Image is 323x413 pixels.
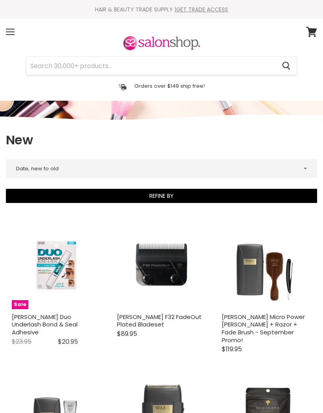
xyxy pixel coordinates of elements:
img: Wahl F32 FadeOut Plated Bladeset [117,220,206,309]
a: GET TRADE ACCESS [176,6,228,13]
span: Sale [12,300,28,309]
button: Search [276,57,297,75]
a: [PERSON_NAME] Micro Power [PERSON_NAME] + Razor + Fade Brush - September Promo! [222,313,305,344]
img: Ardell Duo Underlash Bond & Seal Adhesive [12,220,101,309]
a: Ardell Duo Underlash Bond & Seal Adhesive Ardell Duo Underlash Bond & Seal Adhesive Sale [12,220,101,309]
p: Orders over $149 ship free! [134,83,205,89]
a: [PERSON_NAME] Duo Underlash Bond & Seal Adhesive [12,313,78,336]
span: $23.95 [12,337,32,346]
button: Refine By [6,189,317,203]
span: $119.95 [222,345,242,354]
a: [PERSON_NAME] F32 FadeOut Plated Bladeset [117,313,202,329]
span: $20.95 [58,337,78,346]
span: $89.95 [117,329,137,338]
h1: New [6,132,317,148]
form: Product [26,56,297,75]
input: Search [26,57,276,75]
img: Wahl Micro Power Shaver + Razor + Fade Brush - September Promo! [222,220,311,309]
a: Wahl F32 FadeOut Plated Bladeset Wahl F32 FadeOut Plated Bladeset [117,220,206,309]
